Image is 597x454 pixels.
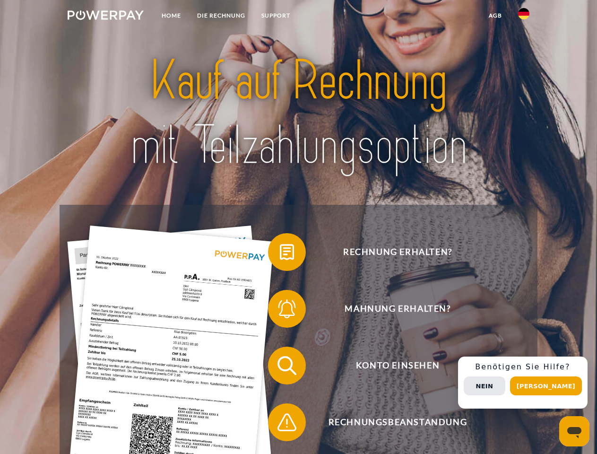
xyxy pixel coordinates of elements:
span: Mahnung erhalten? [282,290,513,328]
span: Rechnung erhalten? [282,233,513,271]
button: Rechnungsbeanstandung [268,403,514,441]
img: logo-powerpay-white.svg [68,10,144,20]
a: SUPPORT [253,7,298,24]
button: Rechnung erhalten? [268,233,514,271]
button: Nein [464,376,505,395]
span: Konto einsehen [282,347,513,384]
a: DIE RECHNUNG [189,7,253,24]
span: Rechnungsbeanstandung [282,403,513,441]
img: de [518,8,529,19]
button: Mahnung erhalten? [268,290,514,328]
h3: Benötigen Sie Hilfe? [464,362,582,372]
a: Home [154,7,189,24]
div: Schnellhilfe [458,357,588,409]
button: Konto einsehen [268,347,514,384]
iframe: Schaltfläche zum Öffnen des Messaging-Fensters [559,416,589,446]
a: agb [481,7,510,24]
button: [PERSON_NAME] [510,376,582,395]
img: qb_search.svg [275,354,299,377]
img: qb_bell.svg [275,297,299,321]
img: qb_warning.svg [275,410,299,434]
img: title-powerpay_de.svg [90,45,507,181]
img: qb_bill.svg [275,240,299,264]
